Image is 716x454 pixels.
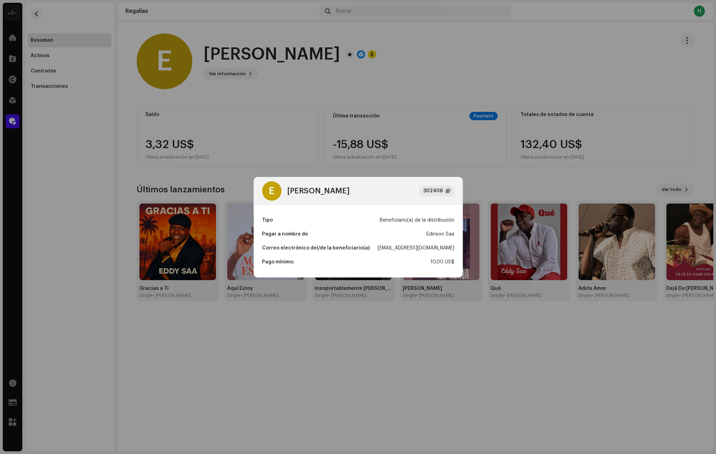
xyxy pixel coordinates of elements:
[426,227,454,241] div: Edinson Saa
[423,187,443,195] div: 302406
[262,241,371,255] div: Correo electrónico del/de la beneficiario(a):
[262,181,282,201] div: E
[262,213,273,227] div: Tipo
[262,227,308,241] div: Pagar a nombre de
[378,241,454,255] div: [EMAIL_ADDRESS][DOMAIN_NAME]
[430,255,454,269] div: 10,00 US$
[262,255,294,269] div: Pago mínimo:
[287,187,349,195] div: [PERSON_NAME]
[380,213,454,227] div: Beneficiario(a) de la distribución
